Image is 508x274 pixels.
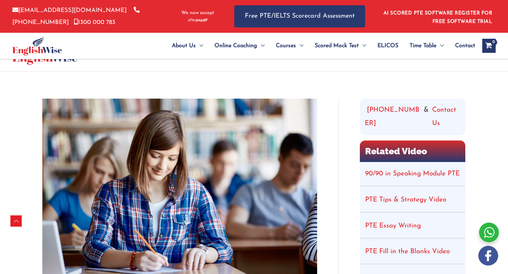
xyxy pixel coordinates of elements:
a: PTE Fill in the Blanks Video [365,248,450,255]
div: & [365,104,460,130]
span: Menu Toggle [296,33,303,58]
a: Time TableMenu Toggle [404,33,449,58]
a: View Shopping Cart, empty [482,39,496,53]
span: Menu Toggle [257,33,265,58]
span: Menu Toggle [196,33,203,58]
span: Scored Mock Test [315,33,359,58]
nav: Site Navigation: Main Menu [155,33,475,58]
a: PTE Tips & Strategy Video [365,197,446,203]
a: Contact [449,33,475,58]
a: CoursesMenu Toggle [270,33,309,58]
a: 90/90 in Speaking Module PTE [365,170,460,177]
span: Online Coaching [214,33,257,58]
img: cropped-ew-logo [12,36,62,56]
a: Scored Mock TestMenu Toggle [309,33,372,58]
span: Menu Toggle [359,33,366,58]
a: [PHONE_NUMBER] [12,7,140,25]
span: Courses [276,33,296,58]
span: Menu Toggle [436,33,444,58]
a: Contact Us [432,104,460,130]
a: About UsMenu Toggle [166,33,209,58]
img: Afterpay-Logo [188,18,207,22]
a: Online CoachingMenu Toggle [209,33,270,58]
span: Contact [455,33,475,58]
a: Free PTE/IELTS Scorecard Assessment [234,5,365,27]
span: ELICOS [377,33,398,58]
h2: Related Video [360,141,465,162]
a: [PHONE_NUMBER] [365,104,420,130]
a: 1300 000 783 [74,19,115,25]
span: About Us [172,33,196,58]
aside: Header Widget 1 [379,5,496,28]
span: Time Table [410,33,436,58]
a: AI SCORED PTE SOFTWARE REGISTER FOR FREE SOFTWARE TRIAL [383,11,492,24]
span: We now accept [181,10,214,17]
img: white-facebook.png [478,246,498,266]
a: ELICOS [372,33,404,58]
a: PTE Essay Writing [365,223,421,229]
a: [EMAIL_ADDRESS][DOMAIN_NAME] [12,7,127,13]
